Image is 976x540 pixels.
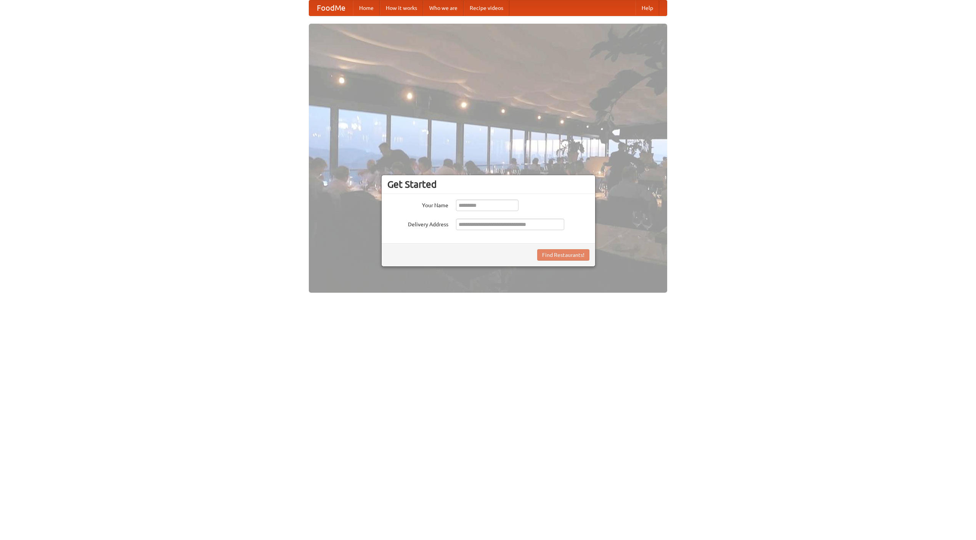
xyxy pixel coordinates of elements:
a: Help [636,0,659,16]
a: Recipe videos [464,0,509,16]
label: Delivery Address [387,219,448,228]
h3: Get Started [387,179,589,190]
a: Home [353,0,380,16]
a: Who we are [423,0,464,16]
button: Find Restaurants! [537,249,589,261]
label: Your Name [387,200,448,209]
a: How it works [380,0,423,16]
a: FoodMe [309,0,353,16]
